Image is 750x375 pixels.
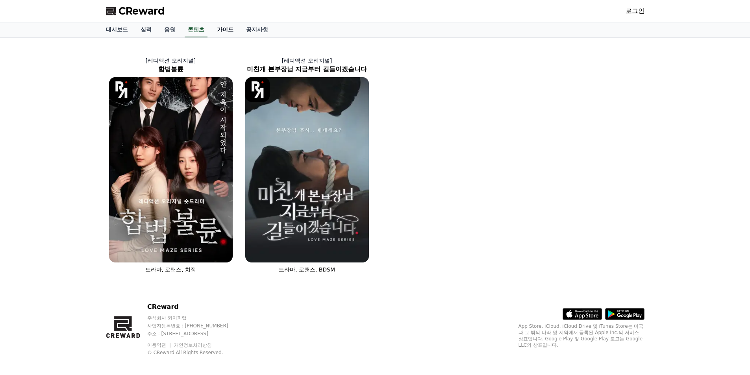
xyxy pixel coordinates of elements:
a: 대시보드 [100,22,134,37]
a: CReward [106,5,165,17]
a: 이용약관 [147,342,172,348]
a: 로그인 [626,6,644,16]
a: 실적 [134,22,158,37]
img: [object Object] Logo [109,77,134,102]
h2: 미친개 본부장님 지금부터 길들이겠습니다 [239,65,375,74]
p: 주소 : [STREET_ADDRESS] [147,331,243,337]
a: 음원 [158,22,181,37]
p: [레디액션 오리지널] [239,57,375,65]
p: [레디액션 오리지널] [103,57,239,65]
a: 개인정보처리방침 [174,342,212,348]
span: 드라마, 로맨스, BDSM [279,266,335,273]
p: © CReward All Rights Reserved. [147,349,243,356]
img: 합법불륜 [109,77,233,262]
a: 콘텐츠 [185,22,207,37]
a: [레디액션 오리지널] 합법불륜 합법불륜 [object Object] Logo 드라마, 로맨스, 치정 [103,50,239,280]
p: 사업자등록번호 : [PHONE_NUMBER] [147,323,243,329]
p: CReward [147,302,243,312]
img: 미친개 본부장님 지금부터 길들이겠습니다 [245,77,369,262]
p: App Store, iCloud, iCloud Drive 및 iTunes Store는 미국과 그 밖의 나라 및 지역에서 등록된 Apple Inc.의 서비스 상표입니다. Goo... [519,323,644,348]
span: CReward [119,5,165,17]
a: [레디액션 오리지널] 미친개 본부장님 지금부터 길들이겠습니다 미친개 본부장님 지금부터 길들이겠습니다 [object Object] Logo 드라마, 로맨스, BDSM [239,50,375,280]
p: 주식회사 와이피랩 [147,315,243,321]
a: 가이드 [211,22,240,37]
h2: 합법불륜 [103,65,239,74]
span: 드라마, 로맨스, 치정 [145,266,196,273]
a: 공지사항 [240,22,274,37]
img: [object Object] Logo [245,77,270,102]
